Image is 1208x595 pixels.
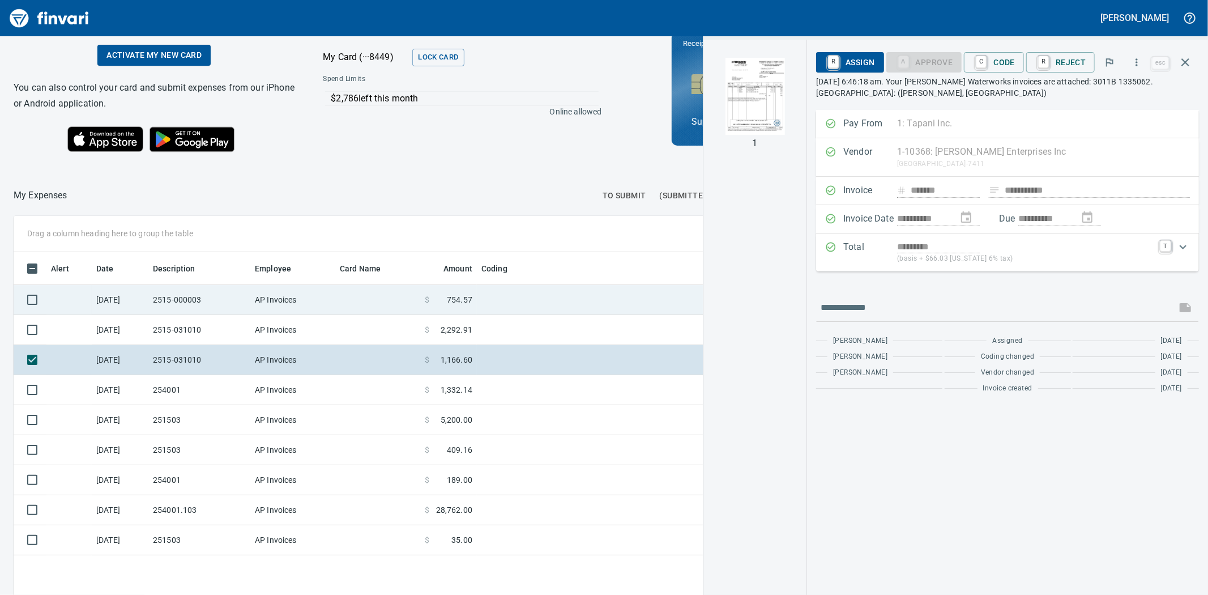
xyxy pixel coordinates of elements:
button: CCode [964,52,1024,73]
span: $ [425,354,429,365]
span: [DATE] [1161,367,1182,379]
span: Close invoice [1149,49,1199,76]
span: Lock Card [418,51,458,64]
td: [DATE] [92,285,148,315]
p: Receipts to: [683,38,859,49]
img: Page 1 [716,58,793,135]
td: AP Invoices [250,345,335,375]
button: Flag [1097,50,1122,75]
span: Assign [825,53,874,72]
span: [PERSON_NAME] [833,351,887,363]
span: Card Name [340,262,395,275]
td: 2515-000003 [148,285,250,315]
td: [DATE] [92,525,148,555]
td: AP Invoices [250,405,335,435]
img: Finvari [7,5,92,32]
td: AP Invoices [250,465,335,495]
a: T [1160,240,1171,252]
span: Vendor changed [981,367,1035,379]
p: 1 [753,137,758,150]
td: [DATE] [92,435,148,465]
span: Date [96,262,114,275]
button: Lock Card [412,49,464,66]
span: (Submitted) [660,189,711,203]
span: Description [153,262,210,275]
span: Activate my new card [106,48,202,62]
p: My Expenses [14,189,67,202]
span: 5,200.00 [441,414,472,426]
span: [DATE] [1161,335,1182,347]
td: 2515-031010 [148,345,250,375]
span: To Submit [603,189,646,203]
button: RReject [1026,52,1095,73]
td: AP Invoices [250,495,335,525]
p: Total [843,240,897,265]
a: esc [1152,57,1169,69]
span: Coding [481,262,522,275]
span: Amount [429,262,472,275]
td: [DATE] [92,315,148,345]
td: AP Invoices [250,315,335,345]
span: 2,292.91 [441,324,472,335]
td: 254001.103 [148,495,250,525]
span: 35.00 [451,534,472,546]
span: [PERSON_NAME] [833,367,887,379]
span: $ [425,534,429,546]
button: [PERSON_NAME] [1098,9,1172,27]
p: Drag a column heading here to group the table [27,228,193,239]
span: Reject [1035,53,1086,72]
div: Expand [816,233,1199,271]
div: Coding Required [886,57,962,66]
td: 251503 [148,525,250,555]
td: [DATE] [92,345,148,375]
span: Alert [51,262,69,275]
a: C [976,56,987,68]
span: Amount [443,262,472,275]
a: R [828,56,839,68]
span: 189.00 [447,474,472,486]
td: AP Invoices [250,285,335,315]
p: Online allowed [314,106,601,117]
span: 1,166.60 [441,354,472,365]
span: [DATE] [1161,383,1182,394]
span: This records your message into the invoice and notifies anyone mentioned [1172,294,1199,321]
h6: You can also control your card and submit expenses from our iPhone or Android application. [14,80,294,112]
nav: breadcrumb [14,189,67,202]
span: 1,332.14 [441,384,472,396]
span: $ [425,384,429,396]
span: Spend Limits [323,74,483,85]
span: Code [973,53,1015,72]
p: $2,786 left this month [331,92,599,105]
span: $ [425,504,429,516]
td: [DATE] [92,495,148,525]
p: My Card (···8449) [323,50,408,64]
a: R [1038,56,1049,68]
span: Alert [51,262,84,275]
span: Employee [255,262,306,275]
button: More [1124,50,1149,75]
td: 254001 [148,465,250,495]
td: 254001 [148,375,250,405]
td: 251503 [148,435,250,465]
span: Date [96,262,129,275]
span: Assigned [992,335,1022,347]
td: [DATE] [92,375,148,405]
span: Employee [255,262,291,275]
span: Invoice created [983,383,1032,394]
td: 2515-031010 [148,315,250,345]
td: AP Invoices [250,435,335,465]
a: Activate my new card [97,45,211,66]
p: [DATE] 6:46:18 am. Your [PERSON_NAME] Waterworks invoices are attached: 3011B 1335062. [GEOGRAPHI... [816,76,1199,99]
button: RAssign [816,52,883,73]
td: [DATE] [92,465,148,495]
span: Card Name [340,262,381,275]
span: [DATE] [1161,351,1182,363]
td: 251503 [148,405,250,435]
p: Superintendent [691,115,850,129]
td: [DATE] [92,405,148,435]
span: 754.57 [447,294,472,305]
span: Description [153,262,195,275]
span: 409.16 [447,444,472,456]
h5: [PERSON_NAME] [1101,12,1169,24]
